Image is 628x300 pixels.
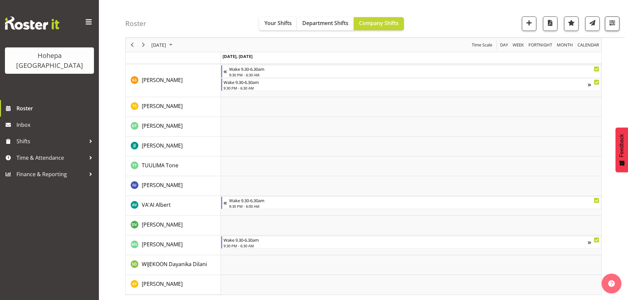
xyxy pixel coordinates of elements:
a: [PERSON_NAME] [142,240,183,248]
td: VA'AI Albert resource [126,196,221,216]
span: Fortnight [528,41,553,49]
div: 9:30 PM - 6:30 AM [224,85,588,91]
a: [PERSON_NAME] [142,280,183,288]
div: Hohepa [GEOGRAPHIC_DATA] [12,51,87,70]
button: Highlight an important date within the roster. [564,16,579,31]
span: [PERSON_NAME] [142,142,183,149]
button: Company Shifts [354,17,404,30]
a: [PERSON_NAME] [142,221,183,229]
span: Feedback [619,134,625,157]
span: Shifts [16,136,86,146]
div: 9:30 PM - 6:30 AM [224,243,588,248]
a: TUULIMA Tone [142,161,178,169]
span: WIJEKOON Dayanika Dilani [142,260,207,268]
span: Day [499,41,509,49]
span: [PERSON_NAME] [142,181,183,189]
div: 9:30 PM - 6:30 AM [229,72,599,77]
button: Download a PDF of the roster for the current day [543,16,557,31]
a: [PERSON_NAME] [142,76,183,84]
td: UGAPO Ivandra resource [126,176,221,196]
div: SINGH Gurkirat"s event - Wake 9.30-6.30am Begin From Sunday, September 7, 2025 at 9:30:00 PM GMT+... [221,65,601,78]
button: Month [577,41,600,49]
button: Send a list of all shifts for the selected filtered period to all rostered employees. [585,16,600,31]
a: [PERSON_NAME] [142,102,183,110]
span: Inbox [16,120,96,130]
div: Wake 9.30-6.30am [224,79,588,85]
span: Time & Attendance [16,153,86,163]
span: Department Shifts [302,19,348,27]
a: VA'AI Albert [142,201,171,209]
span: [PERSON_NAME] [142,221,183,228]
span: [DATE] [151,41,167,49]
a: [PERSON_NAME] [142,142,183,150]
div: Previous [127,38,138,52]
button: September 8, 2025 [150,41,175,49]
button: Time Scale [471,41,493,49]
button: Fortnight [527,41,553,49]
img: help-xxl-2.png [608,280,615,287]
td: VIAU Mele resource [126,235,221,255]
span: Roster [16,103,96,113]
div: Wake 9.30-6.30am [224,236,588,243]
span: [DATE], [DATE] [223,53,253,59]
div: VA'AI Albert"s event - Wake 9.30-6.30am Begin From Sunday, September 7, 2025 at 9:30:00 PM GMT+12... [221,197,601,209]
button: Timeline Day [499,41,509,49]
td: THEIS Jakob resource [126,137,221,156]
img: Rosterit website logo [5,16,59,30]
button: Add a new shift [522,16,536,31]
span: [PERSON_NAME] [142,102,183,110]
button: Next [139,41,148,49]
td: TAMIHANA Shirley resource [126,97,221,117]
span: [PERSON_NAME] [142,241,183,248]
span: calendar [577,41,600,49]
button: Timeline Week [512,41,525,49]
div: SINGH Gurkirat"s event - Wake 9.30-6.30am Begin From Monday, September 8, 2025 at 9:30:00 PM GMT+... [221,78,601,91]
span: Week [512,41,524,49]
button: Previous [128,41,137,49]
td: TAN Demetria resource [126,117,221,137]
button: Feedback - Show survey [615,127,628,172]
td: WIJEKOON Dayanika Dilani resource [126,255,221,275]
div: 9:30 PM - 6:00 AM [229,204,599,209]
a: [PERSON_NAME] [142,122,183,130]
td: TUULIMA Tone resource [126,156,221,176]
button: Timeline Month [556,41,574,49]
span: [PERSON_NAME] [142,280,183,287]
span: Company Shifts [359,19,399,27]
span: Month [556,41,574,49]
div: Wake 9.30-6.30am [229,197,599,204]
a: [PERSON_NAME] [142,181,183,189]
span: Finance & Reporting [16,169,86,179]
button: Department Shifts [297,17,354,30]
div: VIAU Mele"s event - Wake 9.30-6.30am Begin From Monday, September 8, 2025 at 9:30:00 PM GMT+12:00... [221,236,601,249]
h4: Roster [125,20,146,27]
td: VADODARIYA Drashti resource [126,216,221,235]
a: WIJEKOON Dayanika Dilani [142,260,207,268]
div: Wake 9.30-6.30am [229,66,599,72]
button: Your Shifts [259,17,297,30]
button: Filter Shifts [605,16,619,31]
td: YEUNG Adeline resource [126,275,221,295]
td: SINGH Gurkirat resource [126,65,221,97]
span: Your Shifts [264,19,292,27]
div: Next [138,38,149,52]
